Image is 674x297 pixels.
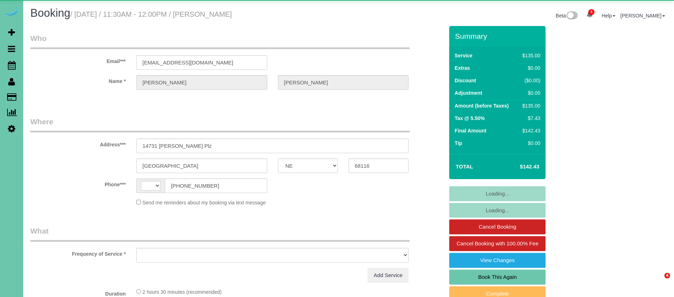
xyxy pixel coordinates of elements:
label: Extras [455,64,470,72]
label: Final Amount [455,127,486,134]
span: 4 [664,273,670,278]
div: ($0.00) [520,77,540,84]
span: Send me reminders about my booking via text message [142,200,266,205]
legend: What [30,226,410,242]
span: 5 [588,9,594,15]
h4: $142.43 [498,164,539,170]
a: Add Service [368,268,409,283]
iframe: Intercom live chat [650,273,667,290]
div: $7.43 [520,115,540,122]
div: $135.00 [520,52,540,59]
a: Cancel Booking with 100.00% Fee [449,236,546,251]
a: View Changes [449,253,546,268]
div: $142.43 [520,127,540,134]
a: Beta [556,13,578,19]
a: Help [602,13,615,19]
div: $0.00 [520,140,540,147]
label: Adjustment [455,89,482,97]
a: Cancel Booking [449,219,546,234]
span: Cancel Booking with 100.00% Fee [457,240,538,246]
label: Name * [25,75,131,85]
label: Tip [455,140,462,147]
label: Discount [455,77,476,84]
legend: Who [30,33,410,49]
a: [PERSON_NAME] [620,13,665,19]
span: Booking [30,7,70,19]
img: Automaid Logo [4,7,19,17]
div: $0.00 [520,89,540,97]
h3: Summary [455,32,542,40]
label: Service [455,52,472,59]
div: $0.00 [520,64,540,72]
span: 2 hours 30 minutes (recommended) [142,289,222,295]
label: Frequency of Service * [25,248,131,257]
label: Tax @ 5.50% [455,115,485,122]
div: $135.00 [520,102,540,109]
a: 5 [583,7,597,23]
label: Amount (before Taxes) [455,102,508,109]
img: New interface [566,11,578,21]
a: Book This Again [449,270,546,285]
legend: Where [30,116,410,132]
small: / [DATE] / 11:30AM - 12:00PM / [PERSON_NAME] [70,10,232,18]
strong: Total [456,163,473,170]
